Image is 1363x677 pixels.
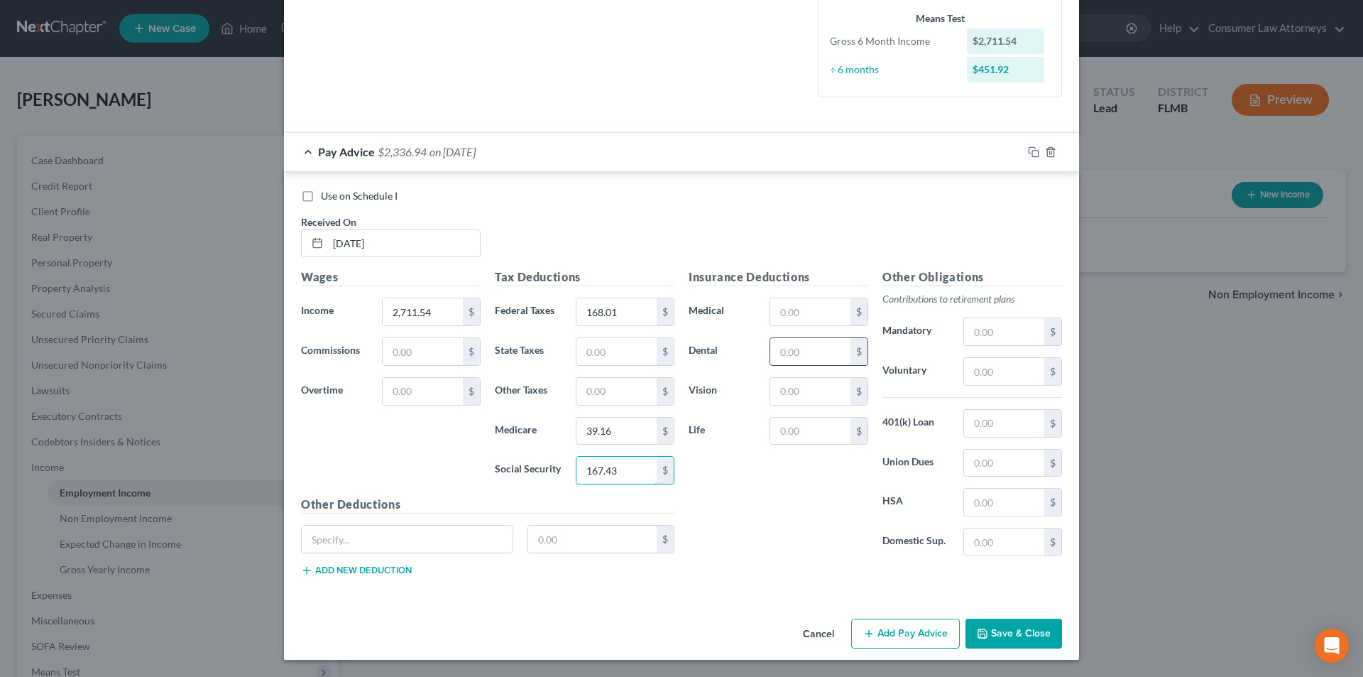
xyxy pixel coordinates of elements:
[850,338,867,365] div: $
[488,337,569,366] label: State Taxes
[294,377,375,406] label: Overtime
[830,11,1050,26] div: Means Test
[875,488,956,516] label: HSA
[318,145,375,158] span: Pay Advice
[964,450,1044,477] input: 0.00
[495,269,674,286] h5: Tax Deductions
[770,378,850,405] input: 0.00
[576,298,657,325] input: 0.00
[875,318,956,346] label: Mandatory
[1044,358,1061,385] div: $
[294,337,375,366] label: Commissions
[657,378,674,405] div: $
[657,418,674,445] div: $
[1044,318,1061,345] div: $
[302,526,513,553] input: Specify...
[875,449,956,477] label: Union Dues
[429,145,476,158] span: on [DATE]
[681,377,762,406] label: Vision
[301,216,356,228] span: Received On
[823,34,960,48] div: Gross 6 Month Income
[823,63,960,77] div: ÷ 6 months
[770,418,850,445] input: 0.00
[1044,489,1061,516] div: $
[770,298,850,325] input: 0.00
[463,378,480,405] div: $
[576,418,657,445] input: 0.00
[964,529,1044,556] input: 0.00
[383,338,463,365] input: 0.00
[681,337,762,366] label: Dental
[850,418,867,445] div: $
[301,269,481,286] h5: Wages
[657,457,674,484] div: $
[967,57,1045,82] div: $451.92
[301,565,412,576] button: Add new deduction
[689,269,868,286] h5: Insurance Deductions
[851,619,960,649] button: Add Pay Advice
[383,378,463,405] input: 0.00
[576,457,657,484] input: 0.00
[321,190,398,202] span: Use on Schedule I
[850,298,867,325] div: $
[488,417,569,445] label: Medicare
[875,409,956,438] label: 401(k) Loan
[967,28,1045,54] div: $2,711.54
[792,620,845,649] button: Cancel
[488,298,569,326] label: Federal Taxes
[964,410,1044,437] input: 0.00
[463,338,480,365] div: $
[964,318,1044,345] input: 0.00
[383,298,463,325] input: 0.00
[1044,529,1061,556] div: $
[301,304,334,316] span: Income
[301,496,674,514] h5: Other Deductions
[1044,450,1061,477] div: $
[657,526,674,553] div: $
[488,377,569,406] label: Other Taxes
[576,338,657,365] input: 0.00
[528,526,657,553] input: 0.00
[875,528,956,556] label: Domestic Sup.
[328,230,480,257] input: MM/DD/YYYY
[576,378,657,405] input: 0.00
[657,298,674,325] div: $
[875,357,956,386] label: Voluntary
[488,456,569,484] label: Social Security
[681,417,762,445] label: Life
[964,489,1044,516] input: 0.00
[850,378,867,405] div: $
[657,338,674,365] div: $
[1044,410,1061,437] div: $
[770,338,850,365] input: 0.00
[681,298,762,326] label: Medical
[378,145,427,158] span: $2,336.94
[964,358,1044,385] input: 0.00
[965,619,1062,649] button: Save & Close
[882,292,1062,306] p: Contributions to retirement plans
[882,269,1062,286] h5: Other Obligations
[1315,629,1349,663] div: Open Intercom Messenger
[463,298,480,325] div: $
